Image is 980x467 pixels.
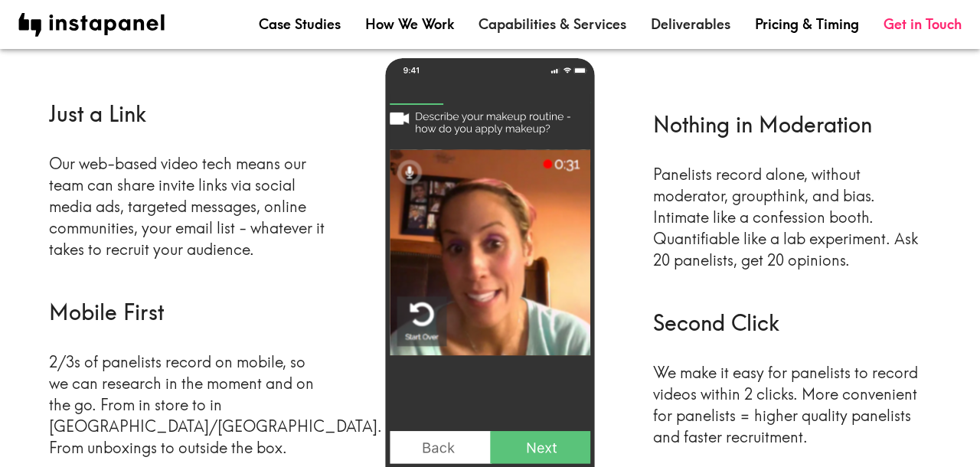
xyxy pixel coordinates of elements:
[651,15,730,34] a: Deliverables
[653,164,931,271] p: Panelists record alone, without moderator, groupthink, and bias. Intimate like a confession booth...
[884,15,962,34] a: Get in Touch
[18,13,165,37] img: instapanel
[49,297,327,327] h6: Mobile First
[49,99,327,129] h6: Just a Link
[653,109,931,139] h6: Nothing in Moderation
[653,308,931,338] h6: Second Click
[479,15,626,34] a: Capabilities & Services
[49,153,327,260] p: Our web-based video tech means our team can share invite links via social media ads, targeted mes...
[49,351,327,459] p: 2/3s of panelists record on mobile, so we can research in the moment and on the go. From in store...
[259,15,341,34] a: Case Studies
[755,15,859,34] a: Pricing & Timing
[365,15,454,34] a: How We Work
[653,362,931,448] p: We make it easy for panelists to record videos within 2 clicks. More convenient for panelists = h...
